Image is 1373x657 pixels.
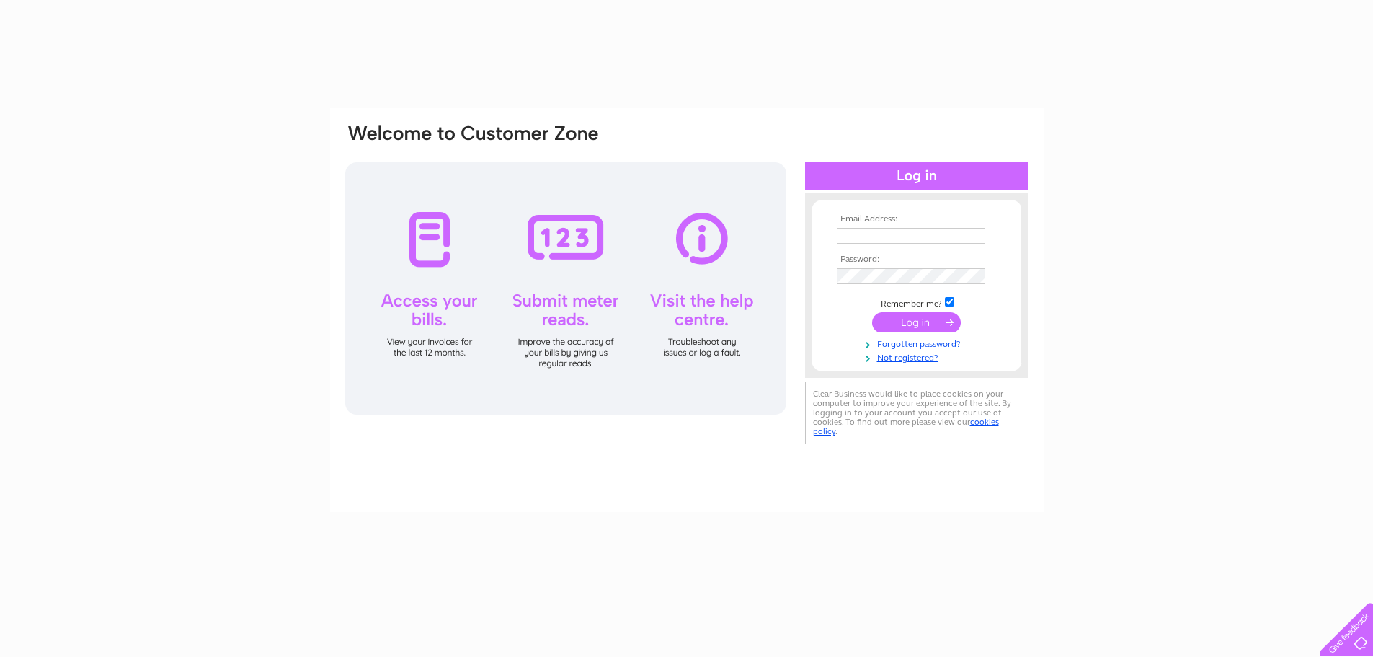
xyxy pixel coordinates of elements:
a: Forgotten password? [837,336,1000,350]
input: Submit [872,312,961,332]
th: Password: [833,255,1000,265]
a: cookies policy [813,417,999,436]
th: Email Address: [833,214,1000,224]
img: npw-badge-icon-locked.svg [969,230,980,242]
img: npw-badge-icon-locked.svg [969,270,980,282]
div: Clear Business would like to place cookies on your computer to improve your experience of the sit... [805,382,1028,444]
td: Remember me? [833,295,1000,309]
a: Not registered? [837,350,1000,363]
